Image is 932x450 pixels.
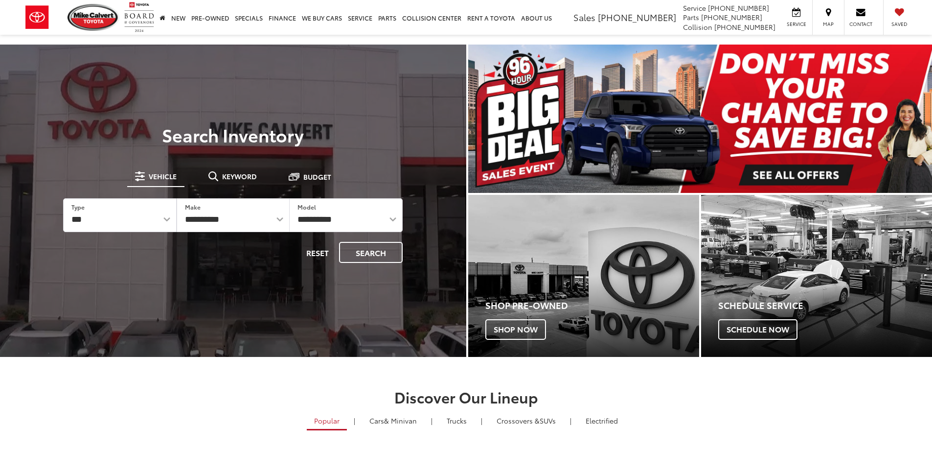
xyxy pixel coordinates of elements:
li: | [351,416,358,426]
img: Mike Calvert Toyota [68,4,119,31]
a: Popular [307,412,347,430]
span: Sales [573,11,595,24]
h2: Discover Our Lineup [121,389,811,405]
span: [PHONE_NUMBER] [714,22,775,32]
a: Trucks [439,412,474,429]
span: Shop Now [485,319,546,340]
h4: Schedule Service [718,301,932,310]
a: Cars [362,412,424,429]
span: [PHONE_NUMBER] [598,11,676,24]
a: SUVs [489,412,563,429]
label: Type [71,203,85,211]
span: Contact [849,21,872,27]
h4: Shop Pre-Owned [485,301,699,310]
span: Service [683,3,706,13]
li: | [478,416,485,426]
span: Crossovers & [497,416,540,426]
div: Toyota [468,195,699,357]
a: Shop Pre-Owned Shop Now [468,195,699,357]
button: Search [339,242,403,263]
li: | [429,416,435,426]
span: Collision [683,22,712,32]
span: Saved [888,21,910,27]
span: Keyword [222,173,257,180]
span: & Minivan [384,416,417,426]
span: Budget [303,173,331,180]
div: Toyota [701,195,932,357]
h3: Search Inventory [41,125,425,144]
a: Schedule Service Schedule Now [701,195,932,357]
span: [PHONE_NUMBER] [708,3,769,13]
span: Map [818,21,839,27]
span: [PHONE_NUMBER] [701,12,762,22]
span: Vehicle [149,173,177,180]
span: Schedule Now [718,319,797,340]
button: Reset [298,242,337,263]
li: | [568,416,574,426]
span: Service [785,21,807,27]
a: Electrified [578,412,625,429]
label: Make [185,203,201,211]
span: Parts [683,12,699,22]
label: Model [297,203,316,211]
